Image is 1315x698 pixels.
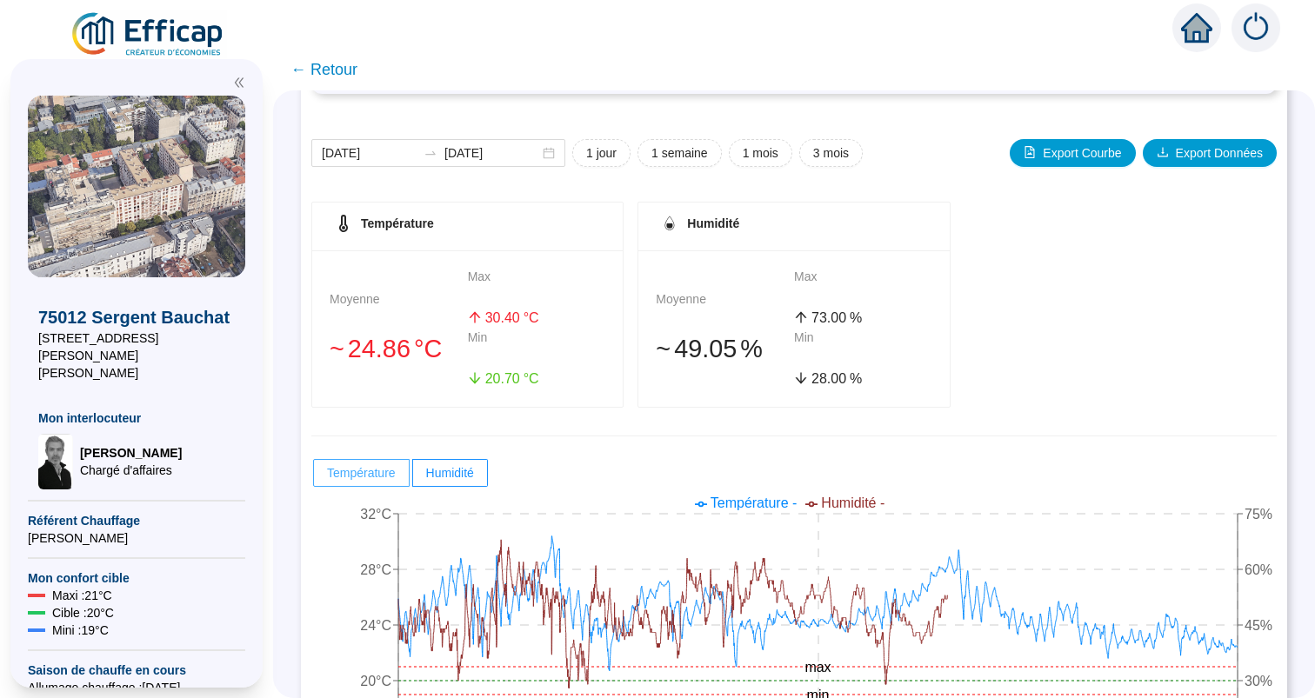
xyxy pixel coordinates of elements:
span: 20 [485,371,501,386]
span: Export Données [1176,144,1263,163]
tspan: 32°C [360,507,391,522]
span: Mini : 19 °C [52,622,109,639]
span: arrow-down [794,371,808,385]
input: Date de début [322,144,417,163]
span: 30 [485,310,501,325]
span: 49 [674,335,702,362]
span: 73 [811,310,827,325]
tspan: 30% [1245,674,1272,688]
span: .00 [827,310,846,325]
span: Référent Chauffage [28,512,245,529]
button: 1 semaine [637,139,722,167]
span: .05 [702,335,737,362]
span: file-image [1024,146,1036,158]
tspan: 20°C [360,674,391,688]
span: 3 mois [813,144,849,163]
button: 1 mois [729,139,792,167]
span: °C [414,330,442,368]
button: 3 mois [799,139,863,167]
button: 1 jour [572,139,631,167]
span: Cible : 20 °C [52,604,114,622]
span: % [850,308,862,329]
div: Min [468,329,606,365]
input: Date de fin [444,144,539,163]
button: Export Données [1143,139,1277,167]
div: Min [794,329,932,365]
span: Chargé d'affaires [80,462,182,479]
span: 75012 Sergent Bauchat [38,305,235,329]
span: arrow-up [468,310,482,324]
div: Max [794,268,932,304]
tspan: 28°C [360,562,391,577]
span: double-left [233,76,245,89]
span: °C [524,308,539,329]
span: 1 jour [586,144,617,163]
span: 1 mois [743,144,778,163]
span: °C [524,369,539,389]
span: Saison de chauffe en cours [28,661,245,679]
tspan: 24°C [360,618,391,633]
span: [PERSON_NAME] [28,529,245,547]
div: Moyenne [330,290,468,327]
span: 1 semaine [651,144,708,163]
span: .40 [500,310,519,325]
img: alerts [1232,3,1280,52]
span: arrow-up [794,310,808,324]
span: 24 [348,335,376,362]
span: .86 [376,335,411,362]
span: 󠁾~ [330,330,344,368]
span: Mon confort cible [28,569,245,587]
div: Moyenne [656,290,794,327]
span: [PERSON_NAME] [80,444,182,462]
div: Max [468,268,606,304]
span: % [740,330,763,368]
span: Mon interlocuteur [38,409,235,427]
span: % [850,369,862,389]
tspan: 45% [1245,618,1272,633]
span: .00 [827,371,846,386]
span: Température [361,216,434,230]
span: Humidité - [821,495,884,510]
span: Allumage chauffage : [DATE] [28,679,245,696]
span: Température - [711,495,798,510]
span: Température [327,466,396,480]
tspan: max [804,660,831,675]
span: download [1157,146,1169,158]
button: Export Courbe [1010,139,1135,167]
span: 󠁾~ [656,330,671,368]
span: swap-right [424,146,437,160]
span: arrow-down [468,371,482,385]
img: efficap energie logo [70,10,227,59]
span: to [424,146,437,160]
span: 28 [811,371,827,386]
span: home [1181,12,1212,43]
span: Maxi : 21 °C [52,587,112,604]
span: Humidité [687,216,739,230]
img: Chargé d'affaires [38,434,73,489]
span: .70 [500,371,519,386]
span: Humidité [426,466,474,480]
span: [STREET_ADDRESS][PERSON_NAME][PERSON_NAME] [38,329,235,382]
tspan: 60% [1245,562,1272,577]
tspan: 75% [1245,507,1272,522]
span: ← Retour [290,57,357,82]
span: Export Courbe [1043,144,1121,163]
